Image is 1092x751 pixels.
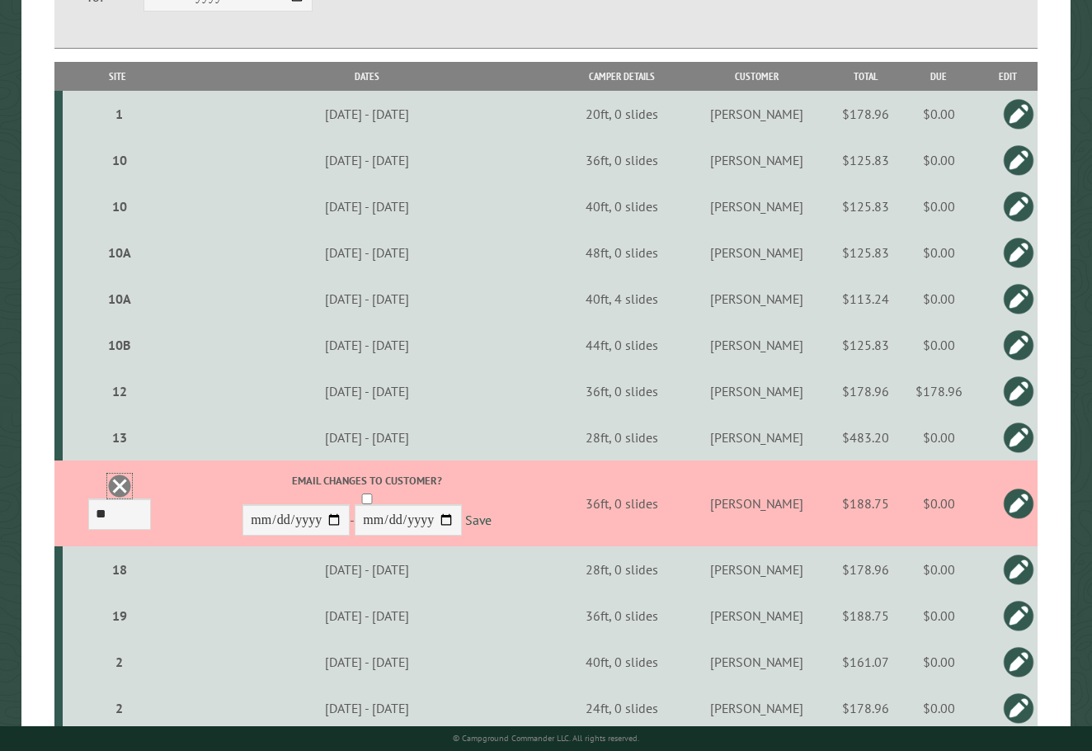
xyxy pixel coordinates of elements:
[898,62,978,91] th: Due
[175,106,559,122] div: [DATE] - [DATE]
[562,322,682,368] td: 44ft, 0 slides
[175,383,559,399] div: [DATE] - [DATE]
[898,91,978,137] td: $0.00
[453,733,639,744] small: © Campground Commander LLC. All rights reserved.
[562,183,682,229] td: 40ft, 0 slides
[562,276,682,322] td: 40ft, 4 slides
[681,137,832,183] td: [PERSON_NAME]
[681,461,832,546] td: [PERSON_NAME]
[562,546,682,593] td: 28ft, 0 slides
[681,62,832,91] th: Customer
[175,700,559,716] div: [DATE] - [DATE]
[562,685,682,731] td: 24ft, 0 slides
[832,62,898,91] th: Total
[832,368,898,414] td: $178.96
[898,414,978,461] td: $0.00
[681,183,832,229] td: [PERSON_NAME]
[681,276,832,322] td: [PERSON_NAME]
[681,685,832,731] td: [PERSON_NAME]
[562,593,682,639] td: 36ft, 0 slides
[562,229,682,276] td: 48ft, 0 slides
[832,461,898,546] td: $188.75
[832,546,898,593] td: $178.96
[681,639,832,685] td: [PERSON_NAME]
[172,62,562,91] th: Dates
[175,473,559,489] label: Email changes to customer?
[69,607,170,624] div: 19
[898,183,978,229] td: $0.00
[832,414,898,461] td: $483.20
[562,137,682,183] td: 36ft, 0 slides
[898,593,978,639] td: $0.00
[562,91,682,137] td: 20ft, 0 slides
[681,546,832,593] td: [PERSON_NAME]
[832,276,898,322] td: $113.24
[175,290,559,307] div: [DATE] - [DATE]
[175,561,559,578] div: [DATE] - [DATE]
[69,700,170,716] div: 2
[562,62,682,91] th: Camper Details
[979,62,1038,91] th: Edit
[69,152,170,168] div: 10
[832,91,898,137] td: $178.96
[898,137,978,183] td: $0.00
[69,654,170,670] div: 2
[681,414,832,461] td: [PERSON_NAME]
[681,368,832,414] td: [PERSON_NAME]
[175,244,559,261] div: [DATE] - [DATE]
[69,383,170,399] div: 12
[681,91,832,137] td: [PERSON_NAME]
[898,546,978,593] td: $0.00
[898,276,978,322] td: $0.00
[69,106,170,122] div: 1
[832,685,898,731] td: $178.96
[107,474,132,498] a: Delete this reservation
[175,654,559,670] div: [DATE] - [DATE]
[175,607,559,624] div: [DATE] - [DATE]
[681,229,832,276] td: [PERSON_NAME]
[69,290,170,307] div: 10A
[175,152,559,168] div: [DATE] - [DATE]
[175,198,559,215] div: [DATE] - [DATE]
[832,137,898,183] td: $125.83
[69,198,170,215] div: 10
[465,512,492,529] a: Save
[175,429,559,446] div: [DATE] - [DATE]
[562,368,682,414] td: 36ft, 0 slides
[898,368,978,414] td: $178.96
[562,461,682,546] td: 36ft, 0 slides
[681,322,832,368] td: [PERSON_NAME]
[562,414,682,461] td: 28ft, 0 slides
[69,429,170,446] div: 13
[175,337,559,353] div: [DATE] - [DATE]
[832,593,898,639] td: $188.75
[63,62,172,91] th: Site
[832,229,898,276] td: $125.83
[898,685,978,731] td: $0.00
[832,322,898,368] td: $125.83
[832,183,898,229] td: $125.83
[898,639,978,685] td: $0.00
[69,337,170,353] div: 10B
[898,461,978,546] td: $0.00
[562,639,682,685] td: 40ft, 0 slides
[898,322,978,368] td: $0.00
[175,473,559,540] div: -
[898,229,978,276] td: $0.00
[832,639,898,685] td: $161.07
[69,244,170,261] div: 10A
[681,593,832,639] td: [PERSON_NAME]
[69,561,170,578] div: 18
